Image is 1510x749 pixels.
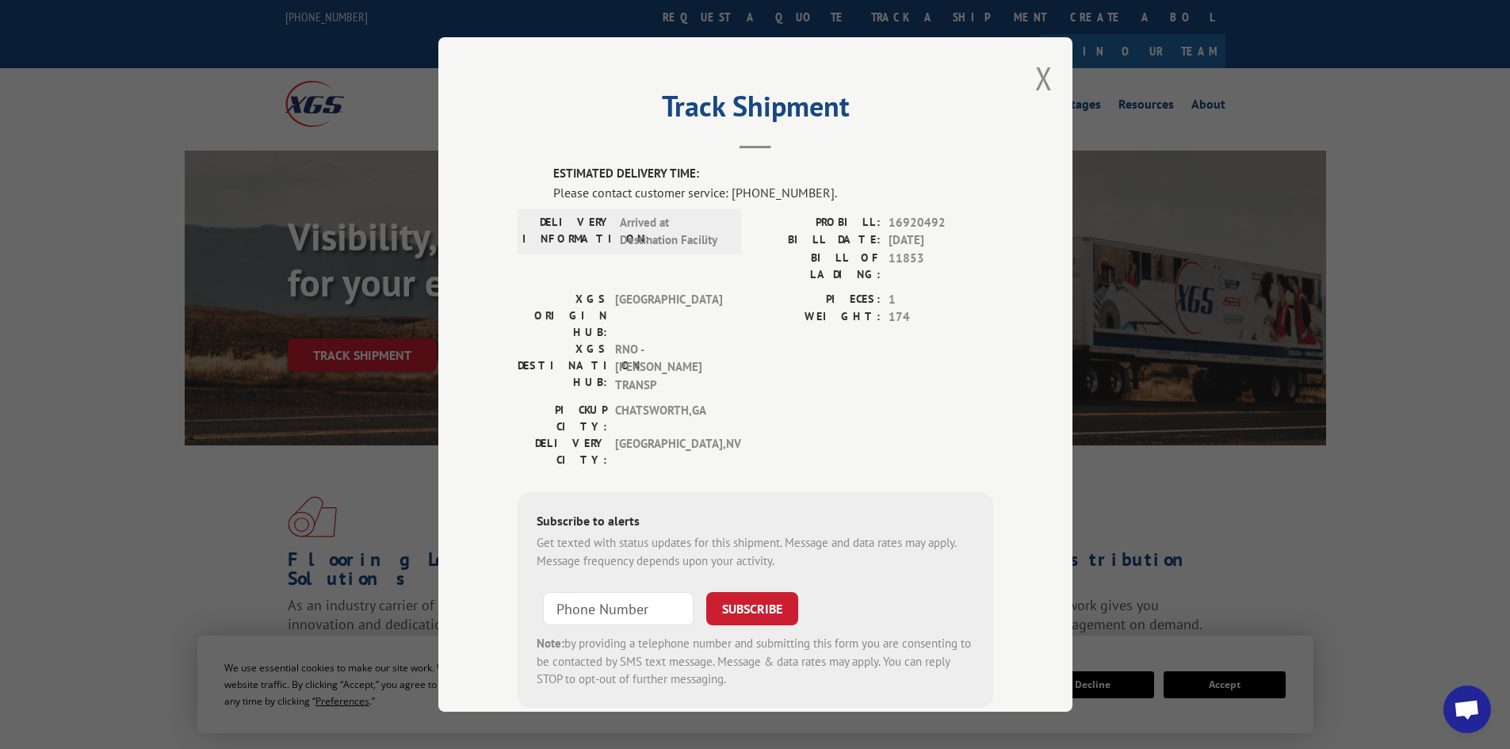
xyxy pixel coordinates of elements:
[755,231,881,250] label: BILL DATE:
[553,183,993,202] div: Please contact customer service: [PHONE_NUMBER].
[889,291,993,309] span: 1
[537,635,974,689] div: by providing a telephone number and submitting this form you are consenting to be contacted by SM...
[889,231,993,250] span: [DATE]
[518,402,607,435] label: PICKUP CITY:
[537,511,974,534] div: Subscribe to alerts
[518,291,607,341] label: XGS ORIGIN HUB:
[522,214,612,250] label: DELIVERY INFORMATION:
[518,435,607,468] label: DELIVERY CITY:
[537,636,564,651] strong: Note:
[1443,686,1491,733] div: Open chat
[615,402,722,435] span: CHATSWORTH , GA
[889,214,993,232] span: 16920492
[615,291,722,341] span: [GEOGRAPHIC_DATA]
[755,214,881,232] label: PROBILL:
[543,592,694,625] input: Phone Number
[518,95,993,125] h2: Track Shipment
[889,308,993,327] span: 174
[706,592,798,625] button: SUBSCRIBE
[615,341,722,395] span: RNO - [PERSON_NAME] TRANSP
[755,250,881,283] label: BILL OF LADING:
[518,341,607,395] label: XGS DESTINATION HUB:
[537,534,974,570] div: Get texted with status updates for this shipment. Message and data rates may apply. Message frequ...
[755,308,881,327] label: WEIGHT:
[615,435,722,468] span: [GEOGRAPHIC_DATA] , NV
[620,214,727,250] span: Arrived at Destination Facility
[889,250,993,283] span: 11853
[553,165,993,183] label: ESTIMATED DELIVERY TIME:
[1035,57,1053,99] button: Close modal
[755,291,881,309] label: PIECES:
